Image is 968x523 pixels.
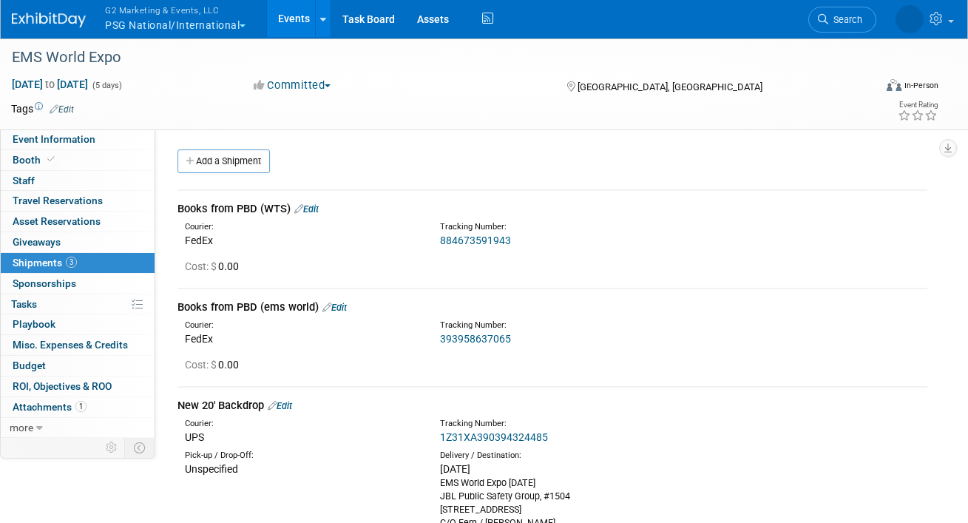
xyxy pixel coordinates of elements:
[99,438,125,457] td: Personalize Event Tab Strip
[13,277,76,289] span: Sponsorships
[13,339,128,351] span: Misc. Expenses & Credits
[1,335,155,355] a: Misc. Expenses & Credits
[837,8,924,24] img: Nora McQuillan
[322,302,347,313] a: Edit
[10,422,33,433] span: more
[1,377,155,397] a: ROI, Objectives & ROO
[185,320,418,331] div: Courier:
[105,2,246,18] span: G2 Marketing & Events, LLC
[294,203,319,215] a: Edit
[13,360,46,371] span: Budget
[13,133,95,145] span: Event Information
[7,44,859,71] div: EMS World Expo
[1,171,155,191] a: Staff
[177,201,927,217] div: Books from PBD (WTS)
[50,104,74,115] a: Edit
[185,221,418,233] div: Courier:
[1,191,155,211] a: Travel Reservations
[11,78,89,91] span: [DATE] [DATE]
[13,195,103,206] span: Travel Reservations
[12,13,86,27] img: ExhibitDay
[1,356,155,376] a: Budget
[802,77,938,99] div: Event Format
[440,418,737,430] div: Tracking Number:
[185,463,238,475] span: Unspecified
[887,79,901,91] img: Format-Inperson.png
[177,149,270,173] a: Add a Shipment
[75,401,87,412] span: 1
[185,359,245,371] span: 0.00
[1,129,155,149] a: Event Information
[185,418,418,430] div: Courier:
[13,380,112,392] span: ROI, Objectives & ROO
[1,314,155,334] a: Playbook
[898,101,938,109] div: Event Rating
[177,300,927,315] div: Books from PBD (ems world)
[770,14,804,25] span: Search
[440,234,511,246] a: 884673591943
[185,233,418,248] div: FedEx
[43,78,57,90] span: to
[904,80,938,91] div: In-Person
[13,257,77,269] span: Shipments
[185,359,218,371] span: Cost: $
[248,78,336,93] button: Committed
[66,257,77,268] span: 3
[750,7,818,33] a: Search
[440,450,673,462] div: Delivery / Destination:
[185,450,418,462] div: Pick-up / Drop-Off:
[185,260,218,272] span: Cost: $
[13,236,61,248] span: Giveaways
[440,462,673,476] div: [DATE]
[1,232,155,252] a: Giveaways
[13,154,58,166] span: Booth
[1,418,155,438] a: more
[440,333,511,345] a: 393958637065
[13,318,55,330] span: Playbook
[13,175,35,186] span: Staff
[185,430,418,445] div: UPS
[440,431,548,443] a: 1Z31XA390394324485
[1,253,155,273] a: Shipments3
[1,212,155,232] a: Asset Reservations
[1,397,155,417] a: Attachments1
[1,150,155,170] a: Booth
[47,155,55,163] i: Booth reservation complete
[185,260,245,272] span: 0.00
[578,81,762,92] span: [GEOGRAPHIC_DATA], [GEOGRAPHIC_DATA]
[440,221,737,233] div: Tracking Number:
[91,81,122,90] span: (5 days)
[125,438,155,457] td: Toggle Event Tabs
[268,400,292,411] a: Edit
[440,320,737,331] div: Tracking Number:
[13,401,87,413] span: Attachments
[11,298,37,310] span: Tasks
[13,215,101,227] span: Asset Reservations
[1,274,155,294] a: Sponsorships
[11,101,74,116] td: Tags
[177,398,927,414] div: New 20' Backdrop
[185,331,418,346] div: FedEx
[1,294,155,314] a: Tasks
